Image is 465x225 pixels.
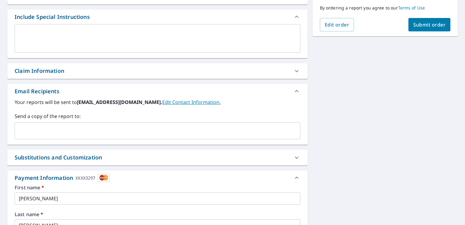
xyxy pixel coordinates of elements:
div: Include Special Instructions [15,13,90,21]
img: cardImage [98,174,110,182]
div: Email Recipients [7,84,308,98]
label: Your reports will be sent to [15,98,300,106]
a: Terms of Use [398,5,425,11]
div: Include Special Instructions [7,9,308,24]
p: By ordering a report you agree to our [320,5,450,11]
span: Submit order [413,21,446,28]
span: Edit order [325,21,349,28]
div: Substitutions and Customization [7,150,308,165]
div: Substitutions and Customization [15,153,102,162]
button: Edit order [320,18,354,31]
div: Claim Information [7,63,308,79]
a: EditContactInfo [162,99,221,105]
label: Last name [15,212,300,217]
div: Claim Information [15,67,64,75]
div: Payment InformationXXXX3297cardImage [7,170,308,185]
button: Submit order [408,18,451,31]
label: First name [15,185,300,190]
div: Payment Information [15,174,110,182]
div: Email Recipients [15,87,59,95]
b: [EMAIL_ADDRESS][DOMAIN_NAME]. [77,99,162,105]
label: Send a copy of the report to: [15,112,300,120]
div: XXXX3297 [75,174,95,182]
